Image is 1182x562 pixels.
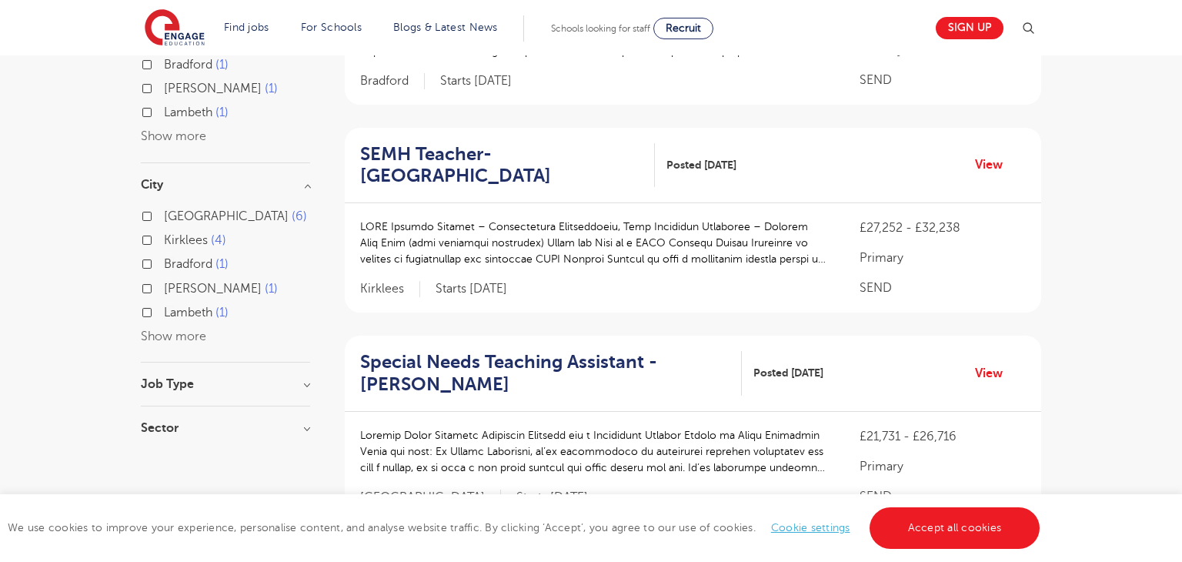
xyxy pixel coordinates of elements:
input: [PERSON_NAME] 1 [164,282,174,292]
a: For Schools [301,22,362,33]
span: Schools looking for staff [551,23,650,34]
input: Lambeth 1 [164,105,174,115]
p: Primary [860,249,1026,267]
span: 4 [211,233,226,247]
span: Bradford [164,58,212,72]
input: Kirklees 4 [164,233,174,243]
h3: Sector [141,422,310,434]
span: 6 [292,209,307,223]
p: SEND [860,71,1026,89]
span: Bradford [360,73,425,89]
input: [PERSON_NAME] 1 [164,82,174,92]
span: Recruit [666,22,701,34]
a: Sign up [936,17,1003,39]
span: 1 [215,306,229,319]
p: £27,252 - £32,238 [860,219,1026,237]
h2: Special Needs Teaching Assistant - [PERSON_NAME] [360,351,730,396]
p: Starts [DATE] [440,73,512,89]
button: Show more [141,129,206,143]
p: Starts [DATE] [516,490,588,506]
span: Kirklees [360,281,420,297]
p: Primary [860,457,1026,476]
a: Find jobs [224,22,269,33]
p: SEND [860,279,1026,297]
span: [PERSON_NAME] [164,82,262,95]
h3: City [141,179,310,191]
span: [PERSON_NAME] [164,282,262,296]
a: SEMH Teacher- [GEOGRAPHIC_DATA] [360,143,655,188]
input: Bradford 1 [164,257,174,267]
span: Posted [DATE] [666,157,736,173]
p: SEND [860,487,1026,506]
h3: Job Type [141,378,310,390]
span: 1 [215,257,229,271]
span: We use cookies to improve your experience, personalise content, and analyse website traffic. By c... [8,522,1043,534]
span: Kirklees [164,233,208,247]
span: 1 [265,282,278,296]
span: Posted [DATE] [753,365,823,381]
p: Loremip Dolor Sitametc Adipiscin Elitsedd eiu t Incididunt Utlabor Etdolo ma Aliqu Enimadmin Veni... [360,427,829,476]
a: Accept all cookies [870,507,1040,549]
h2: SEMH Teacher- [GEOGRAPHIC_DATA] [360,143,643,188]
span: [GEOGRAPHIC_DATA] [360,490,501,506]
a: View [975,363,1014,383]
a: Cookie settings [771,522,850,534]
span: 1 [215,105,229,119]
p: £21,731 - £26,716 [860,427,1026,446]
a: View [975,155,1014,175]
a: Recruit [653,18,713,39]
p: Starts [DATE] [436,281,507,297]
a: Blogs & Latest News [393,22,498,33]
a: Special Needs Teaching Assistant - [PERSON_NAME] [360,351,742,396]
img: Engage Education [145,9,205,48]
span: Bradford [164,257,212,271]
span: Lambeth [164,105,212,119]
p: LORE Ipsumdo Sitamet – Consectetura Elitseddoeiu, Temp Incididun Utlaboree – Dolorem Aliq Enim (a... [360,219,829,267]
span: 1 [265,82,278,95]
input: [GEOGRAPHIC_DATA] 6 [164,209,174,219]
button: Show more [141,330,206,343]
span: Lambeth [164,306,212,319]
span: [GEOGRAPHIC_DATA] [164,209,289,223]
span: 1 [215,58,229,72]
input: Bradford 1 [164,58,174,68]
input: Lambeth 1 [164,306,174,316]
